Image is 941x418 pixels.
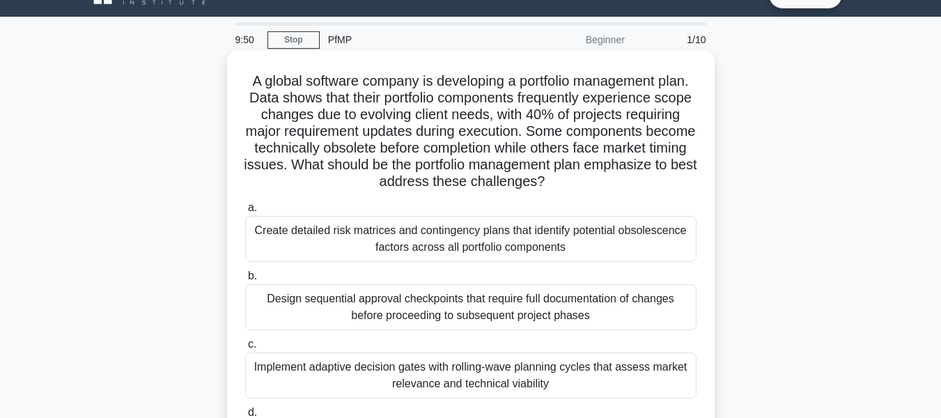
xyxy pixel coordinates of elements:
div: PfMP [320,26,511,54]
span: b. [248,270,257,281]
h5: A global software company is developing a portfolio management plan. Data shows that their portfo... [244,72,698,191]
div: 1/10 [633,26,715,54]
div: Beginner [511,26,633,54]
span: a. [248,201,257,213]
a: Stop [267,31,320,49]
span: c. [248,338,256,350]
div: Implement adaptive decision gates with rolling-wave planning cycles that assess market relevance ... [245,353,697,398]
div: 9:50 [227,26,267,54]
span: d. [248,406,257,418]
div: Create detailed risk matrices and contingency plans that identify potential obsolescence factors ... [245,216,697,262]
div: Design sequential approval checkpoints that require full documentation of changes before proceedi... [245,284,697,330]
